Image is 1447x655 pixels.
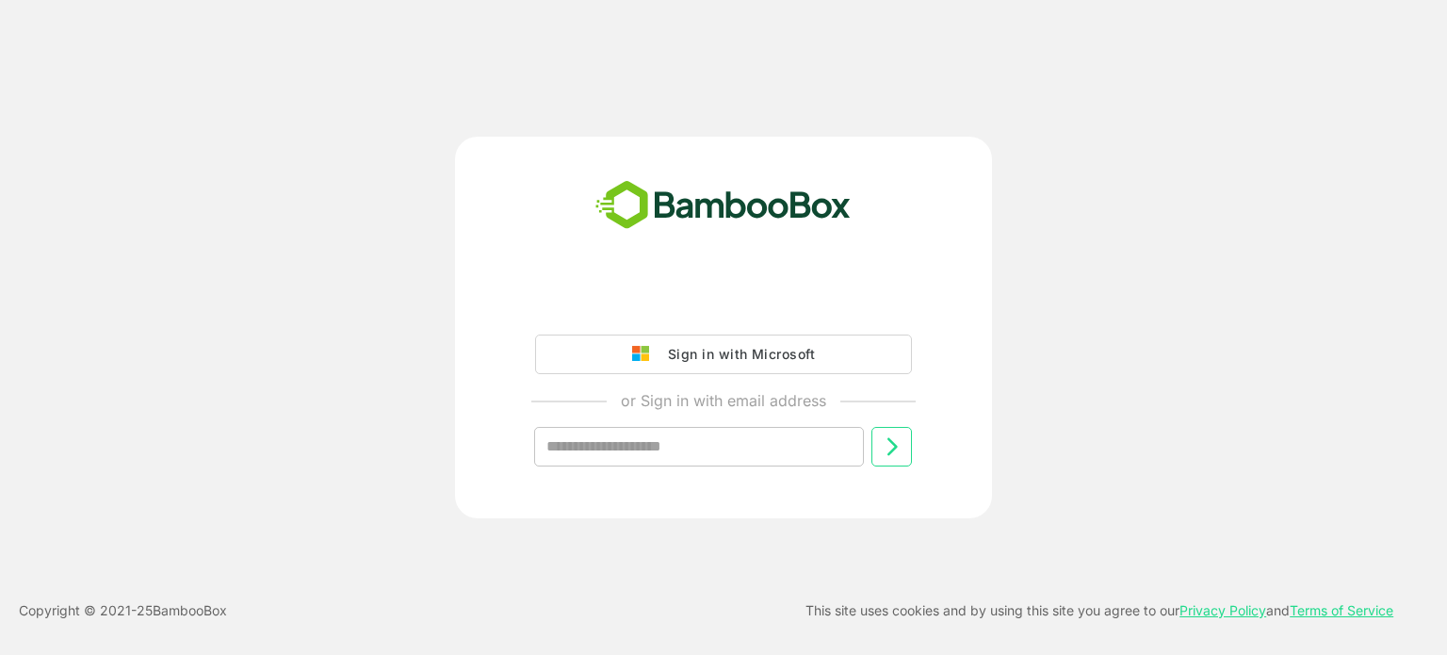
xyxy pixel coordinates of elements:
[658,342,815,367] div: Sign in with Microsoft
[1290,602,1393,618] a: Terms of Service
[1179,602,1266,618] a: Privacy Policy
[621,389,826,412] p: or Sign in with email address
[585,174,861,237] img: bamboobox
[632,346,658,363] img: google
[805,599,1393,622] p: This site uses cookies and by using this site you agree to our and
[19,599,227,622] p: Copyright © 2021- 25 BambooBox
[535,335,912,374] button: Sign in with Microsoft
